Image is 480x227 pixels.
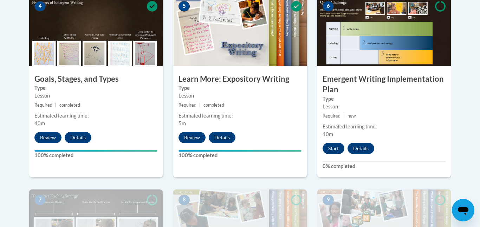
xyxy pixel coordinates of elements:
span: Required [323,113,340,119]
label: 100% completed [34,152,157,159]
button: Details [348,143,374,154]
span: | [199,102,201,108]
span: 5 [179,1,190,12]
h3: Goals, Stages, and Types [29,74,163,85]
span: | [343,113,345,119]
label: 100% completed [179,152,301,159]
div: Your progress [34,150,157,152]
span: 40m [34,120,45,126]
span: 6 [323,1,334,12]
span: completed [203,102,224,108]
label: Type [34,84,157,92]
div: Your progress [179,150,301,152]
span: 9 [323,195,334,205]
button: Review [34,132,61,143]
button: Start [323,143,344,154]
button: Details [209,132,235,143]
span: | [55,102,57,108]
div: Lesson [179,92,301,100]
span: completed [59,102,80,108]
button: Review [179,132,206,143]
span: Required [179,102,196,108]
span: new [348,113,356,119]
h3: Learn More: Expository Writing [173,74,307,85]
span: 4 [34,1,46,12]
span: Required [34,102,52,108]
iframe: Button to launch messaging window [452,199,474,221]
span: 40m [323,131,333,137]
div: Estimated learning time: [179,112,301,120]
div: Estimated learning time: [323,123,446,131]
label: 0% completed [323,162,446,170]
div: Lesson [34,92,157,100]
label: Type [323,95,446,103]
div: Estimated learning time: [34,112,157,120]
span: 7 [34,195,46,205]
button: Details [65,132,91,143]
span: 5m [179,120,186,126]
div: Lesson [323,103,446,111]
span: 8 [179,195,190,205]
label: Type [179,84,301,92]
h3: Emergent Writing Implementation Plan [317,74,451,95]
